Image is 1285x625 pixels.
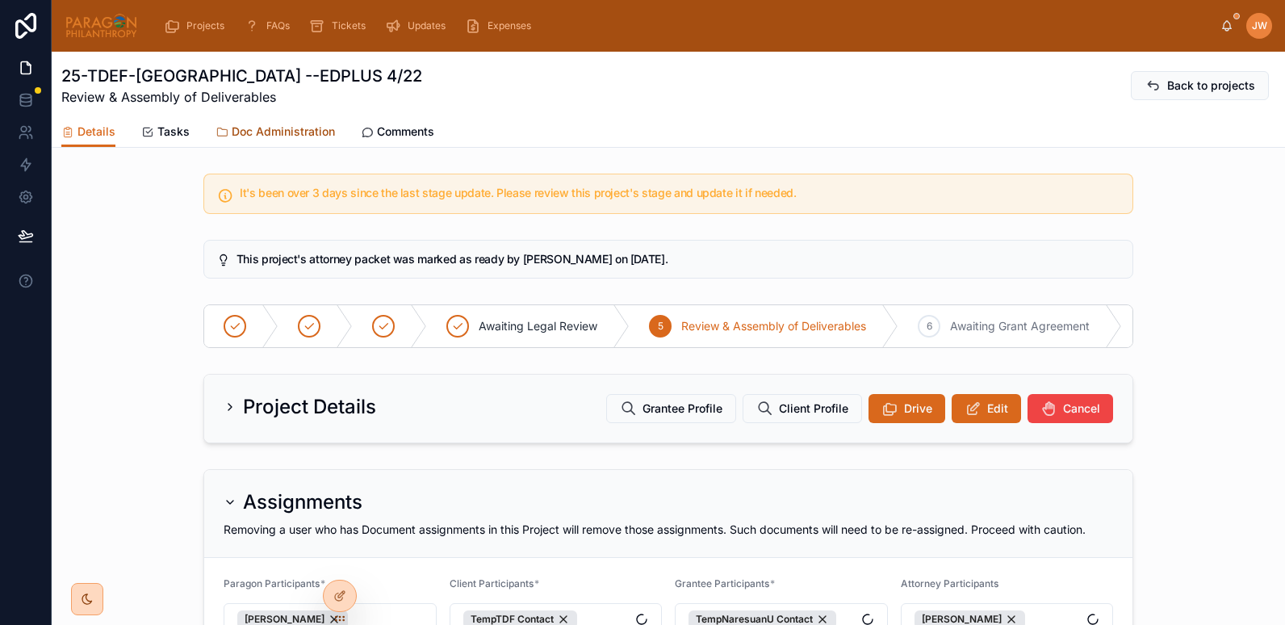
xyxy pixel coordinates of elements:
[869,394,945,423] button: Drive
[361,117,434,149] a: Comments
[232,124,335,140] span: Doc Administration
[658,320,663,333] span: 5
[380,11,457,40] a: Updates
[377,124,434,140] span: Comments
[460,11,542,40] a: Expenses
[681,318,866,334] span: Review & Assembly of Deliverables
[675,577,769,589] span: Grantee Participants
[987,401,1008,417] span: Edit
[243,489,362,515] h2: Assignments
[927,320,932,333] span: 6
[61,117,115,148] a: Details
[186,19,224,32] span: Projects
[642,401,722,417] span: Grantee Profile
[61,87,422,107] span: Review & Assembly of Deliverables
[1063,401,1100,417] span: Cancel
[332,19,366,32] span: Tickets
[408,19,446,32] span: Updates
[65,13,138,39] img: App logo
[304,11,377,40] a: Tickets
[1252,19,1267,32] span: JW
[224,577,320,589] span: Paragon Participants
[243,394,376,420] h2: Project Details
[952,394,1021,423] button: Edit
[151,8,1220,44] div: scrollable content
[266,19,290,32] span: FAQs
[61,65,422,87] h1: 25-TDEF-[GEOGRAPHIC_DATA] --EDPLUS 4/22
[450,577,534,589] span: Client Participants
[488,19,531,32] span: Expenses
[1028,394,1113,423] button: Cancel
[904,401,932,417] span: Drive
[606,394,736,423] button: Grantee Profile
[157,124,190,140] span: Tasks
[141,117,190,149] a: Tasks
[950,318,1090,334] span: Awaiting Grant Agreement
[779,401,848,417] span: Client Profile
[236,254,1120,265] h5: This project's attorney packet was marked as ready by Danilo Gonzalez on 8/13/2025.
[1167,78,1255,94] span: Back to projects
[239,11,301,40] a: FAQs
[159,11,236,40] a: Projects
[1131,71,1269,100] button: Back to projects
[479,318,597,334] span: Awaiting Legal Review
[224,522,1086,536] span: Removing a user who has Document assignments in this Project will remove those assignments. Such ...
[216,117,335,149] a: Doc Administration
[901,577,998,589] span: Attorney Participants
[743,394,862,423] button: Client Profile
[240,187,1120,199] h5: It's been over 3 days since the last stage update. Please review this project's stage and update ...
[77,124,115,140] span: Details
